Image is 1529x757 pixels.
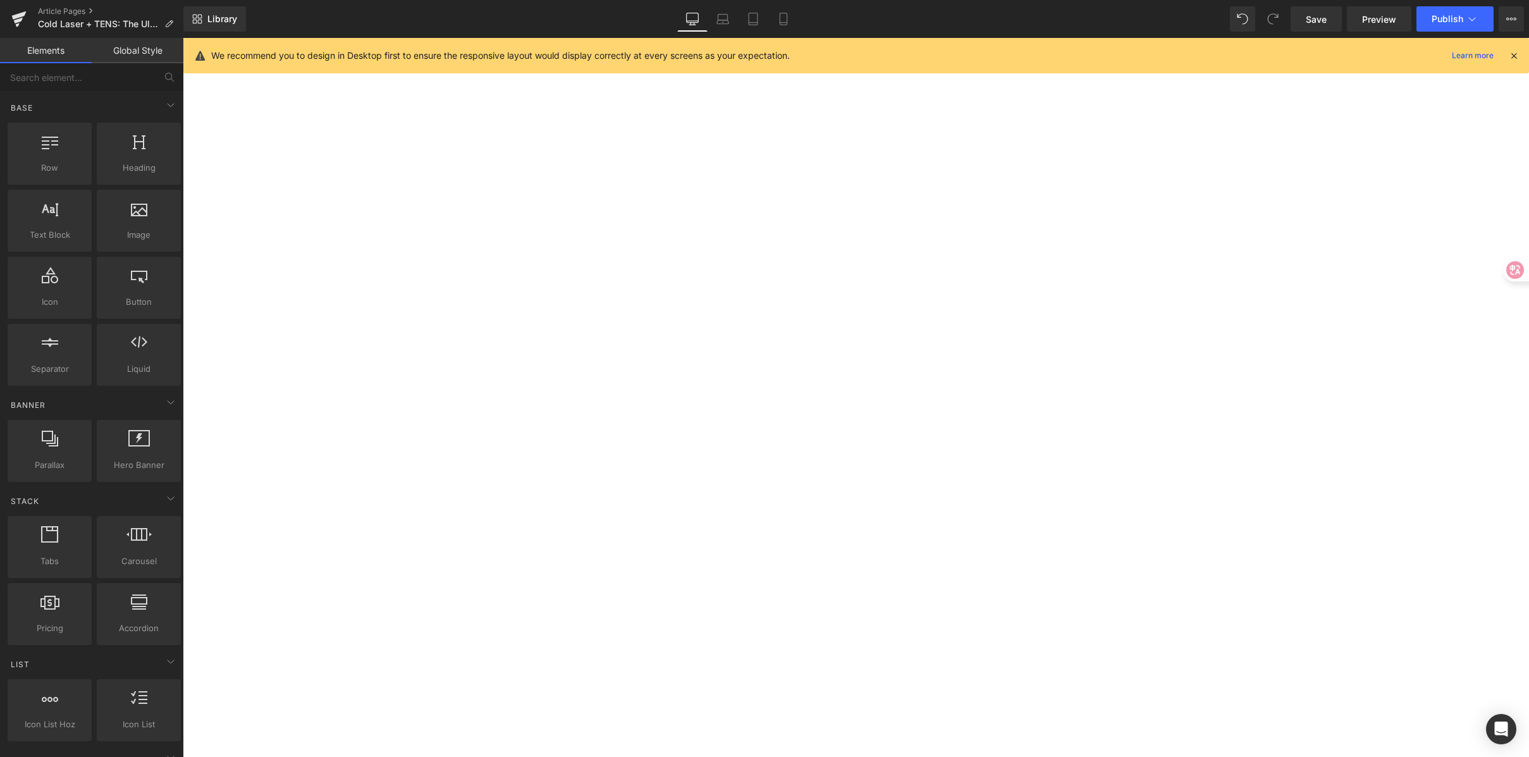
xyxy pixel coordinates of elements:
[1306,13,1327,26] span: Save
[11,228,88,242] span: Text Block
[1230,6,1255,32] button: Undo
[101,459,177,472] span: Hero Banner
[101,555,177,568] span: Carousel
[92,38,183,63] a: Global Style
[677,6,708,32] a: Desktop
[101,622,177,635] span: Accordion
[1347,6,1411,32] a: Preview
[207,13,237,25] span: Library
[101,161,177,175] span: Heading
[738,6,768,32] a: Tablet
[38,19,159,29] span: Cold Laser + TENS: The Ultimate At-Home [MEDICAL_DATA] Pain Relief Device
[11,161,88,175] span: Row
[9,102,34,114] span: Base
[11,622,88,635] span: Pricing
[11,718,88,731] span: Icon List Hoz
[11,459,88,472] span: Parallax
[101,295,177,309] span: Button
[708,6,738,32] a: Laptop
[768,6,799,32] a: Mobile
[1362,13,1396,26] span: Preview
[101,362,177,376] span: Liquid
[11,295,88,309] span: Icon
[9,495,40,507] span: Stack
[9,658,31,670] span: List
[11,362,88,376] span: Separator
[1499,6,1524,32] button: More
[1486,714,1516,744] div: Open Intercom Messenger
[1447,48,1499,63] a: Learn more
[183,6,246,32] a: New Library
[101,228,177,242] span: Image
[11,555,88,568] span: Tabs
[38,6,183,16] a: Article Pages
[101,718,177,731] span: Icon List
[1416,6,1494,32] button: Publish
[1432,14,1463,24] span: Publish
[9,399,47,411] span: Banner
[1260,6,1286,32] button: Redo
[211,49,790,63] p: We recommend you to design in Desktop first to ensure the responsive layout would display correct...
